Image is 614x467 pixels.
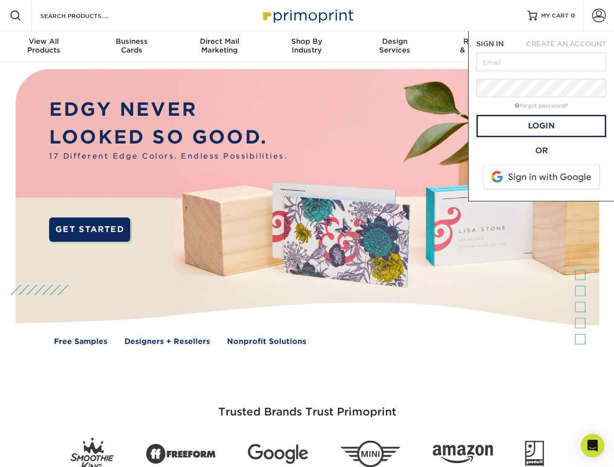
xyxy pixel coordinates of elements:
a: Designers + Resellers [124,336,210,347]
input: Email [476,53,606,71]
div: Open Intercom Messenger [581,434,604,457]
img: Primoprint [259,5,356,26]
h3: Trusted Brands Trust Primoprint [23,382,592,430]
a: DesignServices [351,31,439,62]
span: Shop By [263,37,351,46]
div: Marketing [175,37,263,54]
a: Login [476,115,606,137]
span: Business [88,37,175,46]
div: Industry [263,37,351,54]
div: & Templates [439,37,526,54]
a: Direct MailMarketing [175,31,263,62]
div: Cards [88,37,175,54]
span: CREATE AN ACCOUNT [526,40,606,48]
a: BusinessCards [88,31,175,62]
div: OR [476,145,606,157]
input: SEARCH PRODUCTS..... [39,10,134,21]
a: Nonprofit Solutions [227,336,306,347]
span: Resources [439,37,526,46]
a: GET STARTED [49,217,130,242]
img: Google [248,444,308,464]
img: Amazon [433,445,493,464]
img: Goodwill [525,441,544,467]
p: EDGY NEVER [49,96,287,124]
span: SIGN IN [476,40,504,48]
iframe: Google Customer Reviews [2,437,83,464]
span: Direct Mail [175,37,263,46]
a: forgot password? [515,103,568,109]
span: MY CART [541,12,569,20]
a: Resources& Templates [439,31,526,62]
div: Services [351,37,439,54]
p: LOOKED SO GOOD. [49,124,287,151]
span: 17 Different Edge Colors. Endless Possibilities. [49,151,287,162]
span: 0 [571,12,575,19]
span: Design [351,37,439,46]
a: Free Samples [54,336,107,347]
a: Shop ByIndustry [263,31,351,62]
